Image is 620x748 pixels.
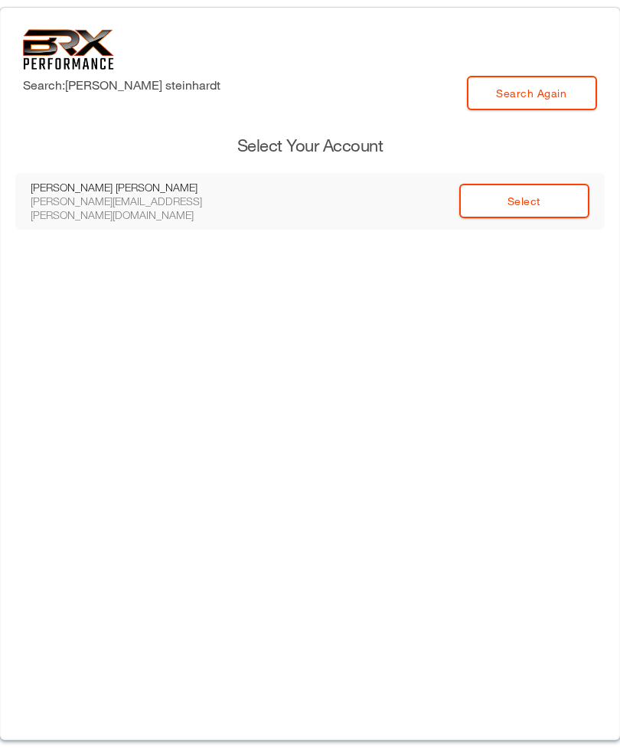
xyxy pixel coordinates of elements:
img: 6f7da32581c89ca25d665dc3aae533e4f14fe3ef_original.svg [23,29,114,70]
div: [PERSON_NAME][EMAIL_ADDRESS][PERSON_NAME][DOMAIN_NAME] [31,194,237,222]
div: [PERSON_NAME] [PERSON_NAME] [31,181,237,194]
label: Search: [PERSON_NAME] steinhardt [23,76,220,94]
a: Select [459,184,589,218]
h3: Select Your Account [15,134,605,158]
a: Search Again [467,76,597,110]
